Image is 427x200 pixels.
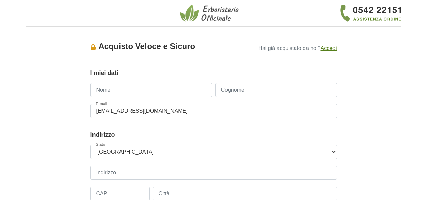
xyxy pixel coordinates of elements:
img: Erboristeria Officinale [180,4,241,22]
input: Cognome [215,83,337,97]
legend: Indirizzo [90,130,337,139]
input: Indirizzo [90,166,337,180]
label: E-mail [94,102,109,106]
label: Stato [94,143,107,146]
input: Nome [90,83,212,97]
p: Hai già acquistato da noi? [246,43,337,52]
div: Acquisto Veloce e Sicuro [90,40,246,52]
input: E-mail [90,104,337,118]
a: Accedi [320,45,337,51]
legend: I miei dati [90,68,337,78]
